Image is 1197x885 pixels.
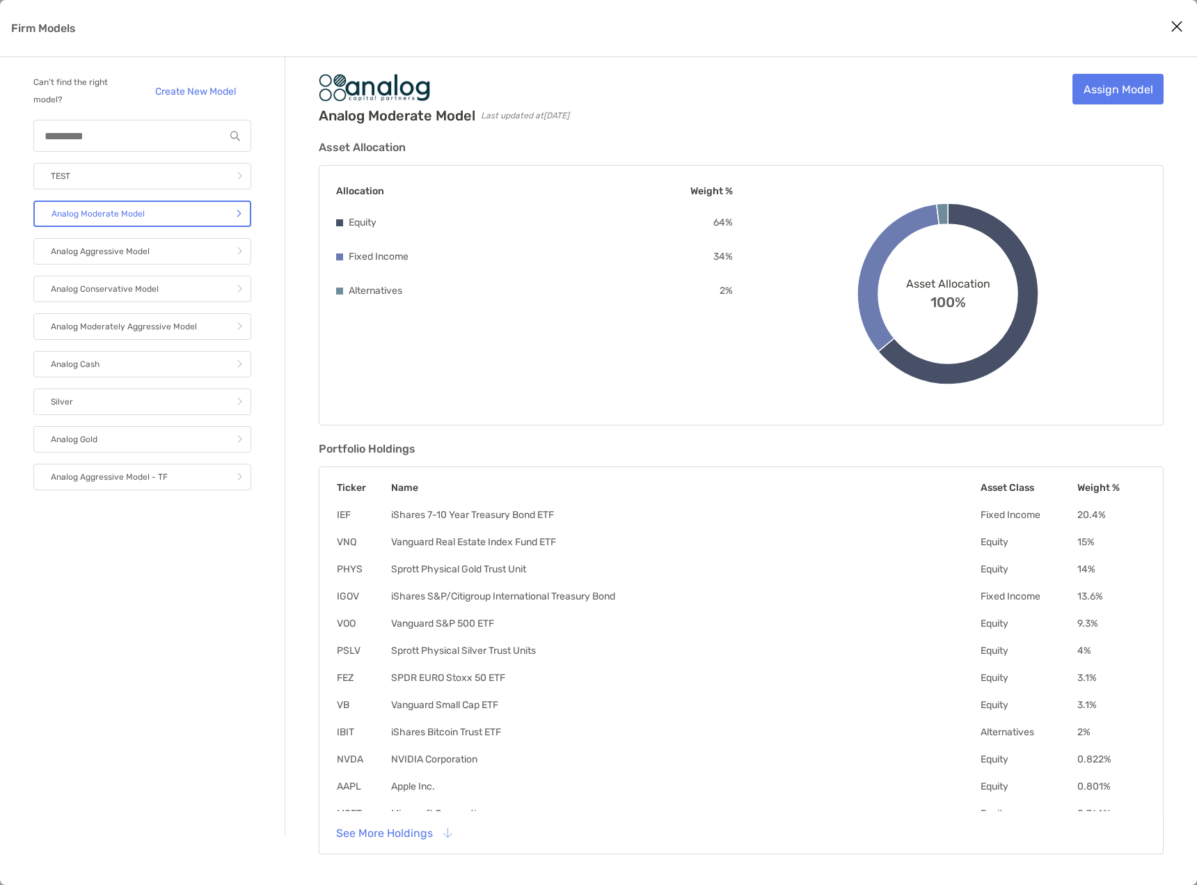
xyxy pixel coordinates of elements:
td: Equity [980,535,1077,549]
span: Asset Allocation [906,277,990,290]
td: 0.764 % [1077,807,1146,820]
img: Company Logo [319,74,430,102]
th: Weight % [1077,481,1146,494]
a: Silver [33,389,251,415]
td: Fixed Income [980,590,1077,603]
td: 0.822 % [1077,753,1146,766]
p: Firm Models [11,19,76,37]
p: Analog Conservative Model [51,281,159,298]
span: 100% [930,290,966,311]
th: Ticker [336,481,390,494]
td: AAPL [336,780,390,793]
td: Equity [980,563,1077,576]
td: NVDA [336,753,390,766]
td: 14 % [1077,563,1146,576]
td: 4 % [1077,644,1146,657]
td: Microsoft Corporation [390,807,980,820]
button: Close modal [1166,17,1187,38]
td: Equity [980,807,1077,820]
td: Equity [980,617,1077,630]
td: 3.1 % [1077,671,1146,684]
td: Fixed Income [980,508,1077,522]
p: Silver [51,393,73,411]
p: Allocation [336,182,384,200]
td: Vanguard Small Cap ETF [390,698,980,712]
td: PHYS [336,563,390,576]
p: Equity [349,214,376,231]
p: Analog Cash [51,356,100,373]
p: TEST [51,168,70,185]
h3: Portfolio Holdings [319,442,1164,455]
p: Analog Moderately Aggressive Model [51,318,197,336]
td: PSLV [336,644,390,657]
th: Asset Class [980,481,1077,494]
p: Analog Aggressive Model - TF [51,469,168,486]
td: iShares S&P/Citigroup International Treasury Bond [390,590,980,603]
td: Equity [980,671,1077,684]
p: Analog Gold [51,431,97,448]
p: 2 % [720,282,733,299]
a: Analog Aggressive Model [33,238,251,265]
a: Create New Model [139,80,251,102]
td: FEZ [336,671,390,684]
td: 9.3 % [1077,617,1146,630]
h3: Asset Allocation [319,141,1164,154]
td: Equity [980,780,1077,793]
td: Equity [980,698,1077,712]
td: VNQ [336,535,390,549]
td: Equity [980,753,1077,766]
td: 2 % [1077,726,1146,739]
a: Analog Cash [33,351,251,377]
td: MSFT [336,807,390,820]
img: input icon [230,131,240,141]
td: NVIDIA Corporation [390,753,980,766]
td: IGOV [336,590,390,603]
td: iShares 7-10 Year Treasury Bond ETF [390,508,980,522]
p: Fixed Income [349,248,409,265]
a: TEST [33,163,251,189]
td: Apple Inc. [390,780,980,793]
h2: Analog Moderate Model [319,107,475,124]
td: Vanguard S&P 500 ETF [390,617,980,630]
td: SPDR EURO Stoxx 50 ETF [390,671,980,684]
button: See More Holdings [325,817,462,848]
p: Weight % [690,182,733,200]
td: iShares Bitcoin Trust ETF [390,726,980,739]
td: Sprott Physical Gold Trust Unit [390,563,980,576]
span: Last updated at [DATE] [481,111,569,120]
a: Analog Moderately Aggressive Model [33,313,251,340]
td: 13.6 % [1077,590,1146,603]
td: 15 % [1077,535,1146,549]
td: Alternatives [980,726,1077,739]
td: IBIT [336,726,390,739]
a: Analog Moderate Model [33,201,251,227]
a: Analog Aggressive Model - TF [33,464,251,490]
td: VB [336,698,390,712]
p: Can’t find the right model? [33,74,134,109]
a: Analog Conservative Model [33,276,251,302]
td: Vanguard Real Estate Index Fund ETF [390,535,980,549]
p: Alternatives [349,282,402,299]
td: 0.801 % [1077,780,1146,793]
td: VOO [336,617,390,630]
a: Assign Model [1072,74,1164,104]
p: Analog Moderate Model [51,205,145,223]
td: IEF [336,508,390,522]
p: 34 % [713,248,733,265]
td: Sprott Physical Silver Trust Units [390,644,980,657]
p: Analog Aggressive Model [51,243,150,260]
a: Analog Gold [33,426,251,453]
th: Name [390,481,980,494]
td: Equity [980,644,1077,657]
p: 64 % [713,214,733,231]
td: 20.4 % [1077,508,1146,522]
td: 3.1 % [1077,698,1146,712]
